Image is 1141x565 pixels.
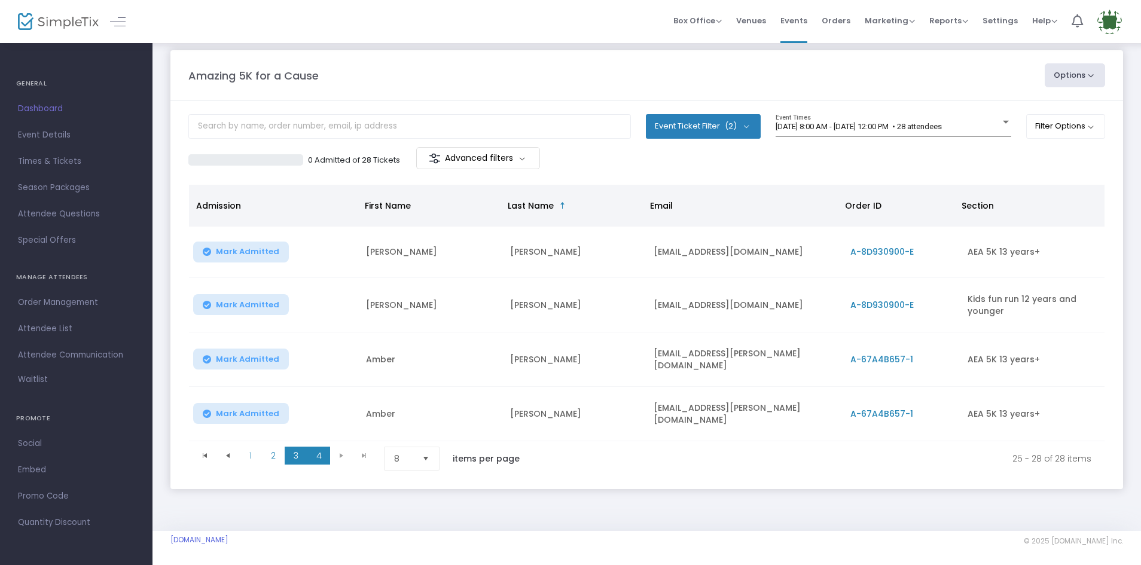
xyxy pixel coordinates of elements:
td: [PERSON_NAME] [503,332,647,387]
span: Attendee Questions [18,206,135,222]
button: Select [417,447,434,470]
td: AEA 5K 13 years+ [960,227,1105,278]
a: [DOMAIN_NAME] [170,535,228,545]
span: A-8D930900-E [850,299,914,311]
td: [PERSON_NAME] [503,227,647,278]
span: (2) [725,121,737,131]
img: filter [429,152,441,164]
h4: GENERAL [16,72,136,96]
span: Times & Tickets [18,154,135,169]
span: Mark Admitted [216,300,279,310]
span: A-67A4B657-1 [850,408,913,420]
button: Event Ticket Filter(2) [646,114,761,138]
span: Promo Code [18,488,135,504]
span: Email [650,200,673,212]
span: First Name [365,200,411,212]
span: Quantity Discount [18,515,135,530]
span: Settings [983,5,1018,36]
td: [PERSON_NAME] [359,227,503,278]
span: Go to the first page [200,451,210,460]
span: Dashboard [18,101,135,117]
td: [PERSON_NAME] [503,387,647,441]
span: Marketing [865,15,915,26]
button: Filter Options [1026,114,1106,138]
span: Orders [822,5,850,36]
span: Sortable [558,201,568,210]
label: items per page [453,453,520,465]
td: [EMAIL_ADDRESS][PERSON_NAME][DOMAIN_NAME] [646,332,843,387]
p: 0 Admitted of 28 Tickets [308,154,400,166]
span: Attendee List [18,321,135,337]
span: Season Packages [18,180,135,196]
span: Social [18,436,135,451]
span: Page 2 [262,447,285,465]
span: Events [780,5,807,36]
td: Kids fun run 12 years and younger [960,278,1105,332]
h4: PROMOTE [16,407,136,430]
td: AEA 5K 13 years+ [960,332,1105,387]
span: A-67A4B657-1 [850,353,913,365]
span: Go to the first page [194,447,216,465]
td: [PERSON_NAME] [503,278,647,332]
input: Search by name, order number, email, ip address [188,114,631,139]
td: [EMAIL_ADDRESS][DOMAIN_NAME] [646,278,843,332]
span: Box Office [673,15,722,26]
span: Attendee Communication [18,347,135,363]
span: Go to the previous page [223,451,233,460]
span: Mark Admitted [216,247,279,256]
td: [PERSON_NAME] [359,278,503,332]
span: 8 [394,453,413,465]
kendo-pager-info: 25 - 28 of 28 items [545,447,1091,471]
td: Amber [359,387,503,441]
span: Waitlist [18,374,48,386]
td: [EMAIL_ADDRESS][DOMAIN_NAME] [646,227,843,278]
span: Special Offers [18,233,135,248]
span: Page 3 [285,447,307,465]
span: Admission [196,200,241,212]
span: Last Name [508,200,554,212]
td: AEA 5K 13 years+ [960,387,1105,441]
span: Mark Admitted [216,409,279,419]
span: Reports [929,15,968,26]
span: Order ID [845,200,881,212]
span: A-8D930900-E [850,246,914,258]
button: Mark Admitted [193,242,289,262]
button: Mark Admitted [193,294,289,315]
span: Embed [18,462,135,478]
span: Page 4 [307,447,330,465]
m-panel-title: Amazing 5K for a Cause [188,68,319,84]
span: Venues [736,5,766,36]
span: Order Management [18,295,135,310]
button: Options [1045,63,1106,87]
span: Event Details [18,127,135,143]
span: Mark Admitted [216,355,279,364]
span: Section [962,200,994,212]
span: Page 1 [239,447,262,465]
td: [EMAIL_ADDRESS][PERSON_NAME][DOMAIN_NAME] [646,387,843,441]
span: [DATE] 8:00 AM - [DATE] 12:00 PM • 28 attendees [776,122,942,131]
button: Mark Admitted [193,349,289,369]
button: Mark Admitted [193,403,289,424]
div: Data table [189,185,1105,441]
span: Help [1032,15,1057,26]
h4: MANAGE ATTENDEES [16,265,136,289]
span: © 2025 [DOMAIN_NAME] Inc. [1024,536,1123,546]
m-button: Advanced filters [416,147,540,169]
td: Amber [359,332,503,387]
span: Go to the previous page [216,447,239,465]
